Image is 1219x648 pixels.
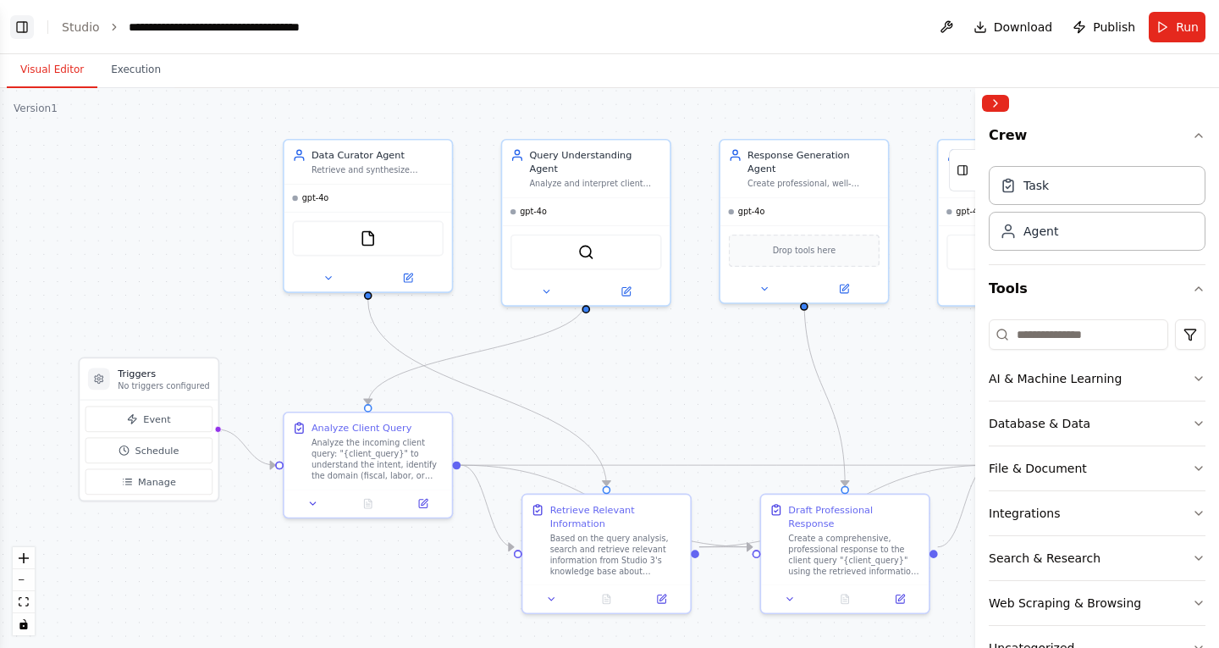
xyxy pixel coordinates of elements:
[989,595,1141,612] div: Web Scraping & Browsing
[361,300,614,486] g: Edge from f43f113e-98d8-4b29-a3ae-9b5dbe3d9d21 to a4a342a6-0cd4-4bdf-b629-66c1e0ab1911
[788,533,920,577] div: Create a comprehensive, professional response to the client query "{client_query}" using the retr...
[989,415,1090,432] div: Database & Data
[989,550,1100,567] div: Search & Research
[747,148,880,175] div: Response Generation Agent
[587,284,665,300] button: Open in side panel
[989,460,1087,477] div: File & Document
[989,505,1060,522] div: Integrations
[501,139,671,307] div: Query Understanding AgentAnalyze and interpret client emails and queries to identify the intent, ...
[13,569,35,591] button: zoom out
[312,438,444,482] div: Analyze the incoming client query: "{client_query}" to understand the intent, identify the domain...
[797,297,852,486] g: Edge from e7028960-cb1e-424f-9363-1ff2867c3b22 to 0b9eaac9-6e81-43a9-82f3-20915739eec5
[816,591,874,607] button: No output available
[62,19,363,36] nav: breadcrumb
[938,458,991,554] g: Edge from 0b9eaac9-6e81-43a9-82f3-20915739eec5 to 8d9aef36-3f81-46f2-a724-e1c5137b97a3
[461,458,990,472] g: Edge from 8a64f3fa-a6f2-4435-8b1a-48ae40ccc1fd to 8d9aef36-3f81-46f2-a724-e1c5137b97a3
[638,591,685,607] button: Open in side panel
[1066,12,1142,42] button: Publish
[312,421,411,435] div: Analyze Client Query
[577,591,635,607] button: No output available
[747,179,880,190] div: Create professional, well-structured, and comprehensive responses to client queries about {client...
[989,357,1205,401] button: AI & Machine Learning
[989,446,1205,490] button: File & Document
[937,139,1107,307] div: Compliance & Quality AgentReview and validate draft responses for legal accuracy, compliance with...
[360,230,376,246] img: FileReadTool
[7,53,97,88] button: Visual Editor
[1176,19,1199,36] span: Run
[461,458,514,554] g: Edge from 8a64f3fa-a6f2-4435-8b1a-48ae40ccc1fd to a4a342a6-0cd4-4bdf-b629-66c1e0ab1911
[773,244,836,258] span: Drop tools here
[968,88,982,648] button: Toggle Sidebar
[217,423,275,472] g: Edge from triggers to 8a64f3fa-a6f2-4435-8b1a-48ae40ccc1fd
[989,536,1205,580] button: Search & Research
[62,20,100,34] a: Studio
[520,207,547,218] span: gpt-4o
[521,494,692,614] div: Retrieve Relevant InformationBased on the query analysis, search and retrieve relevant informatio...
[339,496,397,512] button: No output available
[10,15,34,39] button: Show left sidebar
[13,547,35,569] button: zoom in
[956,207,983,218] span: gpt-4o
[989,265,1205,313] button: Tools
[699,540,753,554] g: Edge from a4a342a6-0cd4-4bdf-b629-66c1e0ab1911 to 0b9eaac9-6e81-43a9-82f3-20915739eec5
[529,148,661,175] div: Query Understanding Agent
[143,413,170,426] span: Event
[989,491,1205,535] button: Integrations
[994,19,1053,36] span: Download
[369,270,446,286] button: Open in side panel
[1023,177,1049,194] div: Task
[118,380,209,391] p: No triggers configured
[982,95,1009,112] button: Collapse right sidebar
[805,280,882,296] button: Open in side panel
[1093,19,1135,36] span: Publish
[361,300,593,404] g: Edge from c68a58dd-beed-427d-96bb-6025b70c9efb to 8a64f3fa-a6f2-4435-8b1a-48ae40ccc1fd
[312,165,444,176] div: Retrieve and synthesize relevant information from Studio 3's knowledge base of fiscal, labor, and...
[312,148,444,162] div: Data Curator Agent
[14,102,58,115] div: Version 1
[302,193,329,204] span: gpt-4o
[283,139,453,293] div: Data Curator AgentRetrieve and synthesize relevant information from Studio 3's knowledge base of ...
[738,207,765,218] span: gpt-4o
[550,533,682,577] div: Based on the query analysis, search and retrieve relevant information from Studio 3's knowledge b...
[1149,12,1205,42] button: Run
[989,119,1205,159] button: Crew
[135,444,179,457] span: Schedule
[989,370,1122,387] div: AI & Machine Learning
[13,591,35,613] button: fit view
[85,407,212,433] button: Event
[400,496,446,512] button: Open in side panel
[283,412,453,518] div: Analyze Client QueryAnalyze the incoming client query: "{client_query}" to understand the intent,...
[719,139,889,304] div: Response Generation AgentCreate professional, well-structured, and comprehensive responses to cli...
[876,591,923,607] button: Open in side panel
[13,613,35,635] button: toggle interactivity
[97,53,174,88] button: Execution
[79,357,219,502] div: TriggersNo triggers configuredEventScheduleManage
[118,367,209,380] h3: Triggers
[967,12,1060,42] button: Download
[85,469,212,496] button: Manage
[760,494,930,614] div: Draft Professional ResponseCreate a comprehensive, professional response to the client query "{cl...
[1023,223,1058,240] div: Agent
[550,503,682,530] div: Retrieve Relevant Information
[989,581,1205,625] button: Web Scraping & Browsing
[138,475,176,489] span: Manage
[529,179,661,190] div: Analyze and interpret client emails and queries to identify the intent, urgency, and specific inf...
[989,402,1205,446] button: Database & Data
[578,244,594,260] img: SerperDevTool
[13,547,35,635] div: React Flow controls
[989,159,1205,264] div: Crew
[85,438,212,464] button: Schedule
[788,503,920,530] div: Draft Professional Response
